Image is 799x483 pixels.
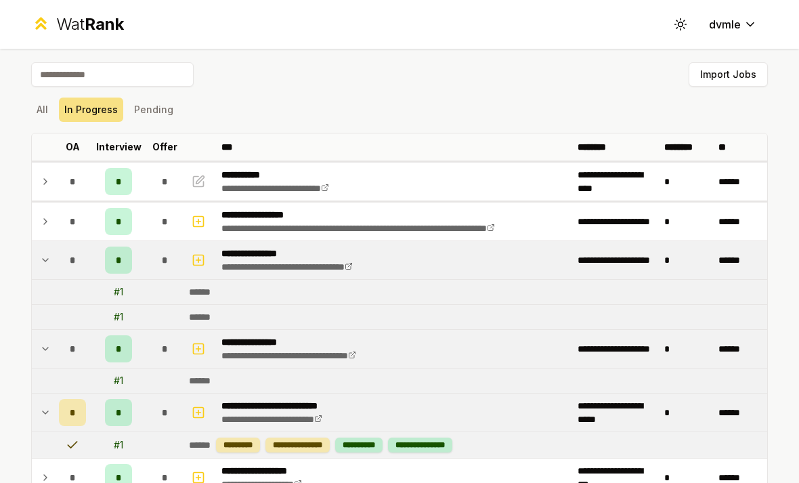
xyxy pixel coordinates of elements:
button: Pending [129,98,179,122]
p: OA [66,140,80,154]
p: Interview [96,140,142,154]
div: # 1 [114,374,123,387]
div: Wat [56,14,124,35]
span: Rank [85,14,124,34]
div: # 1 [114,285,123,299]
div: # 1 [114,438,123,452]
button: dvmle [698,12,768,37]
button: In Progress [59,98,123,122]
span: dvmle [709,16,741,33]
button: Import Jobs [689,62,768,87]
a: WatRank [31,14,124,35]
p: Offer [152,140,177,154]
button: All [31,98,53,122]
div: # 1 [114,310,123,324]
